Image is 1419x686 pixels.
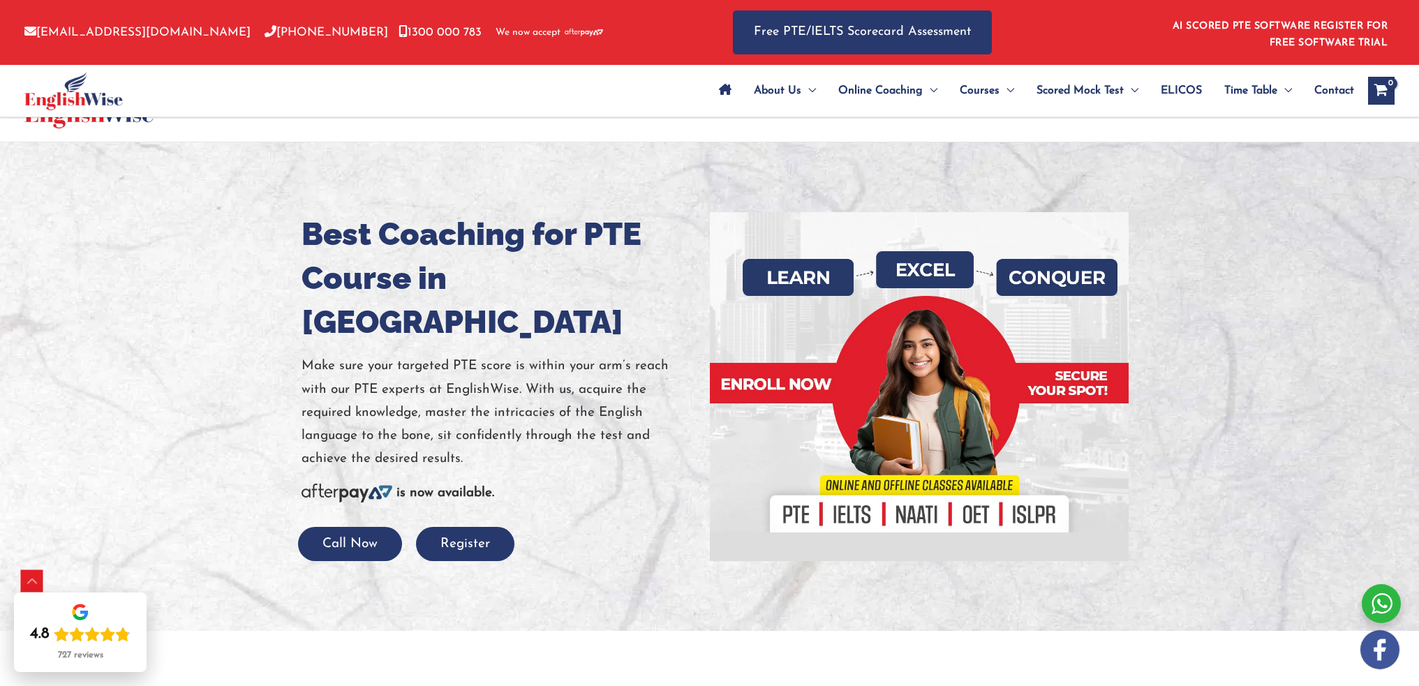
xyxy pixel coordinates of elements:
[1150,66,1213,115] a: ELICOS
[265,27,388,38] a: [PHONE_NUMBER]
[838,66,923,115] span: Online Coaching
[1000,66,1014,115] span: Menu Toggle
[416,537,514,551] a: Register
[827,66,949,115] a: Online CoachingMenu Toggle
[396,486,494,500] b: is now available.
[949,66,1025,115] a: CoursesMenu Toggle
[298,527,402,561] button: Call Now
[1161,66,1202,115] span: ELICOS
[1037,66,1124,115] span: Scored Mock Test
[754,66,801,115] span: About Us
[1213,66,1303,115] a: Time TableMenu Toggle
[1277,66,1292,115] span: Menu Toggle
[960,66,1000,115] span: Courses
[708,66,1354,115] nav: Site Navigation: Main Menu
[801,66,816,115] span: Menu Toggle
[1360,630,1399,669] img: white-facebook.png
[565,29,603,36] img: Afterpay-Logo
[24,27,251,38] a: [EMAIL_ADDRESS][DOMAIN_NAME]
[923,66,937,115] span: Menu Toggle
[743,66,827,115] a: About UsMenu Toggle
[302,484,392,502] img: Afterpay-Logo
[399,27,482,38] a: 1300 000 783
[30,625,131,644] div: Rating: 4.8 out of 5
[416,527,514,561] button: Register
[1124,66,1138,115] span: Menu Toggle
[1173,21,1388,48] a: AI SCORED PTE SOFTWARE REGISTER FOR FREE SOFTWARE TRIAL
[1368,77,1395,105] a: View Shopping Cart, empty
[1303,66,1354,115] a: Contact
[1025,66,1150,115] a: Scored Mock TestMenu Toggle
[58,650,103,661] div: 727 reviews
[302,355,699,470] p: Make sure your targeted PTE score is within your arm’s reach with our PTE experts at EnglishWise....
[1314,66,1354,115] span: Contact
[298,537,402,551] a: Call Now
[302,212,699,344] h1: Best Coaching for PTE Course in [GEOGRAPHIC_DATA]
[733,10,992,54] a: Free PTE/IELTS Scorecard Assessment
[1224,66,1277,115] span: Time Table
[30,625,50,644] div: 4.8
[24,72,123,110] img: cropped-ew-logo
[1164,10,1395,55] aside: Header Widget 1
[496,26,560,40] span: We now accept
